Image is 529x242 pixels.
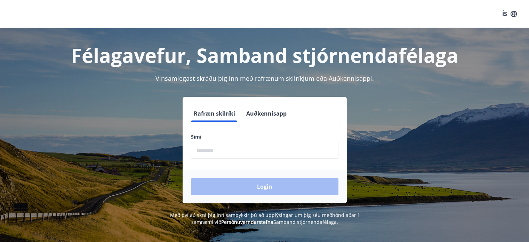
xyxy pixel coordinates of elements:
[155,74,374,83] span: Vinsamlegast skráðu þig inn með rafrænum skilríkjum eða Auðkennisappi.
[191,133,338,140] label: Sími
[170,212,359,225] span: Með því að skrá þig inn samþykkir þú að upplýsingar um þig séu meðhöndlaðar í samræmi við Samband...
[498,8,521,20] button: ÍS
[243,105,289,122] button: Auðkennisapp
[221,219,273,225] a: Persónuverndarstefna
[191,105,238,122] button: Rafræn skilríki
[23,42,507,68] h1: Félagavefur, Samband stjórnendafélaga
